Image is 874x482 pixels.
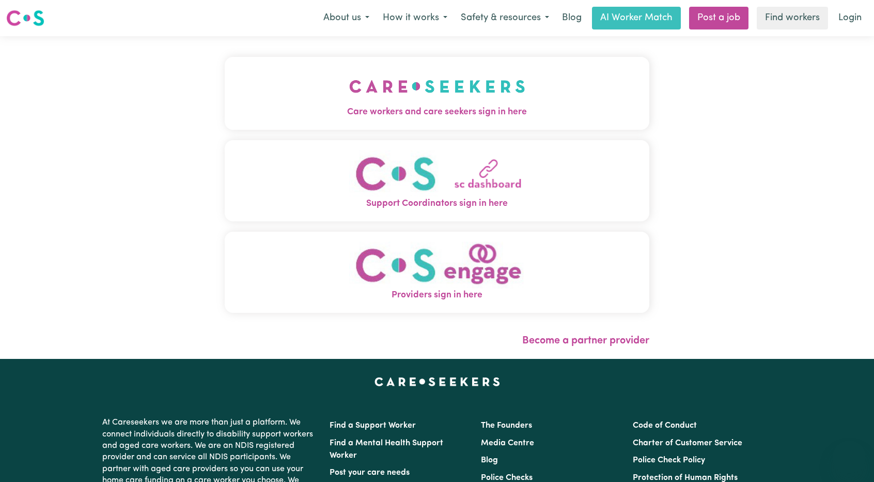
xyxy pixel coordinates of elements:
[6,6,44,30] a: Careseekers logo
[454,7,556,29] button: Safety & resources
[330,439,443,460] a: Find a Mental Health Support Worker
[225,197,649,210] span: Support Coordinators sign in here
[225,289,649,302] span: Providers sign in here
[330,421,416,430] a: Find a Support Worker
[481,439,534,447] a: Media Centre
[374,378,500,386] a: Careseekers home page
[481,421,532,430] a: The Founders
[633,439,742,447] a: Charter of Customer Service
[225,57,649,129] button: Care workers and care seekers sign in here
[225,140,649,221] button: Support Coordinators sign in here
[481,474,533,482] a: Police Checks
[689,7,748,29] a: Post a job
[317,7,376,29] button: About us
[633,421,697,430] a: Code of Conduct
[833,441,866,474] iframe: Button to launch messaging window
[225,231,649,312] button: Providers sign in here
[225,106,649,119] span: Care workers and care seekers sign in here
[633,474,738,482] a: Protection of Human Rights
[592,7,681,29] a: AI Worker Match
[6,9,44,27] img: Careseekers logo
[556,7,588,29] a: Blog
[330,469,410,477] a: Post your care needs
[633,456,705,464] a: Police Check Policy
[522,336,649,346] a: Become a partner provider
[481,456,498,464] a: Blog
[376,7,454,29] button: How it works
[832,7,868,29] a: Login
[757,7,828,29] a: Find workers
